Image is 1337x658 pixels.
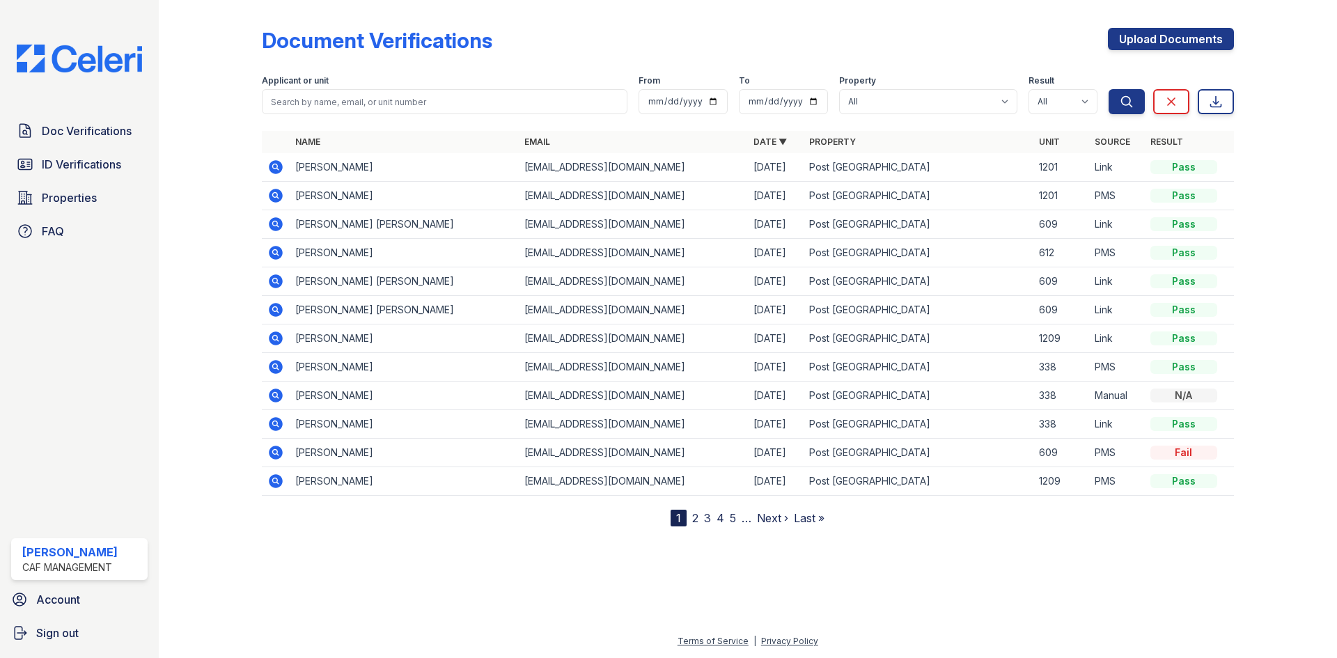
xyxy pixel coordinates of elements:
td: [DATE] [748,353,804,382]
label: Applicant or unit [262,75,329,86]
td: 338 [1033,382,1089,410]
td: Post [GEOGRAPHIC_DATA] [804,467,1033,496]
td: 1209 [1033,324,1089,353]
td: Link [1089,210,1145,239]
td: [EMAIL_ADDRESS][DOMAIN_NAME] [519,410,748,439]
td: [DATE] [748,210,804,239]
td: [DATE] [748,182,804,210]
a: 3 [704,511,711,525]
a: Name [295,136,320,147]
a: Properties [11,184,148,212]
td: Post [GEOGRAPHIC_DATA] [804,210,1033,239]
div: N/A [1150,389,1217,402]
td: 609 [1033,267,1089,296]
a: Sign out [6,619,153,647]
td: [PERSON_NAME] [290,353,519,382]
td: [PERSON_NAME] [290,382,519,410]
td: Post [GEOGRAPHIC_DATA] [804,153,1033,182]
td: [DATE] [748,439,804,467]
div: Pass [1150,274,1217,288]
td: [PERSON_NAME] [290,467,519,496]
td: 338 [1033,410,1089,439]
input: Search by name, email, or unit number [262,89,627,114]
div: Pass [1150,303,1217,317]
td: Post [GEOGRAPHIC_DATA] [804,324,1033,353]
td: [EMAIL_ADDRESS][DOMAIN_NAME] [519,182,748,210]
div: Pass [1150,246,1217,260]
span: ID Verifications [42,156,121,173]
div: [PERSON_NAME] [22,544,118,561]
div: Pass [1150,360,1217,374]
td: Post [GEOGRAPHIC_DATA] [804,410,1033,439]
div: Pass [1150,474,1217,488]
td: 612 [1033,239,1089,267]
a: Source [1095,136,1130,147]
div: Fail [1150,446,1217,460]
div: Pass [1150,160,1217,174]
td: PMS [1089,439,1145,467]
div: 1 [671,510,687,526]
td: [EMAIL_ADDRESS][DOMAIN_NAME] [519,324,748,353]
td: [PERSON_NAME] [290,439,519,467]
a: Date ▼ [753,136,787,147]
td: Link [1089,153,1145,182]
td: 1201 [1033,182,1089,210]
td: [EMAIL_ADDRESS][DOMAIN_NAME] [519,210,748,239]
a: Email [524,136,550,147]
td: 1209 [1033,467,1089,496]
td: PMS [1089,353,1145,382]
a: Privacy Policy [761,636,818,646]
a: 2 [692,511,698,525]
span: Sign out [36,625,79,641]
span: FAQ [42,223,64,240]
a: 4 [717,511,724,525]
a: Terms of Service [678,636,749,646]
td: [DATE] [748,324,804,353]
td: 1201 [1033,153,1089,182]
td: [EMAIL_ADDRESS][DOMAIN_NAME] [519,239,748,267]
td: Link [1089,296,1145,324]
td: [EMAIL_ADDRESS][DOMAIN_NAME] [519,382,748,410]
a: 5 [730,511,736,525]
a: Account [6,586,153,613]
td: [PERSON_NAME] [290,410,519,439]
td: [DATE] [748,410,804,439]
td: [PERSON_NAME] [PERSON_NAME] [290,267,519,296]
td: Link [1089,267,1145,296]
td: [PERSON_NAME] [290,182,519,210]
a: Upload Documents [1108,28,1234,50]
a: Next › [757,511,788,525]
td: 609 [1033,210,1089,239]
a: Result [1150,136,1183,147]
td: PMS [1089,239,1145,267]
td: [PERSON_NAME] [290,324,519,353]
td: Post [GEOGRAPHIC_DATA] [804,267,1033,296]
div: CAF Management [22,561,118,574]
span: … [742,510,751,526]
td: [EMAIL_ADDRESS][DOMAIN_NAME] [519,439,748,467]
td: Link [1089,410,1145,439]
td: 338 [1033,353,1089,382]
td: [DATE] [748,296,804,324]
img: CE_Logo_Blue-a8612792a0a2168367f1c8372b55b34899dd931a85d93a1a3d3e32e68fde9ad4.png [6,45,153,72]
a: Property [809,136,856,147]
td: Post [GEOGRAPHIC_DATA] [804,239,1033,267]
td: Manual [1089,382,1145,410]
a: FAQ [11,217,148,245]
a: Unit [1039,136,1060,147]
div: Document Verifications [262,28,492,53]
td: Post [GEOGRAPHIC_DATA] [804,382,1033,410]
td: PMS [1089,182,1145,210]
div: | [753,636,756,646]
span: Properties [42,189,97,206]
label: Result [1029,75,1054,86]
td: [EMAIL_ADDRESS][DOMAIN_NAME] [519,267,748,296]
div: Pass [1150,331,1217,345]
div: Pass [1150,217,1217,231]
td: [PERSON_NAME] [PERSON_NAME] [290,210,519,239]
td: 609 [1033,296,1089,324]
td: [DATE] [748,467,804,496]
td: PMS [1089,467,1145,496]
td: [PERSON_NAME] [PERSON_NAME] [290,296,519,324]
